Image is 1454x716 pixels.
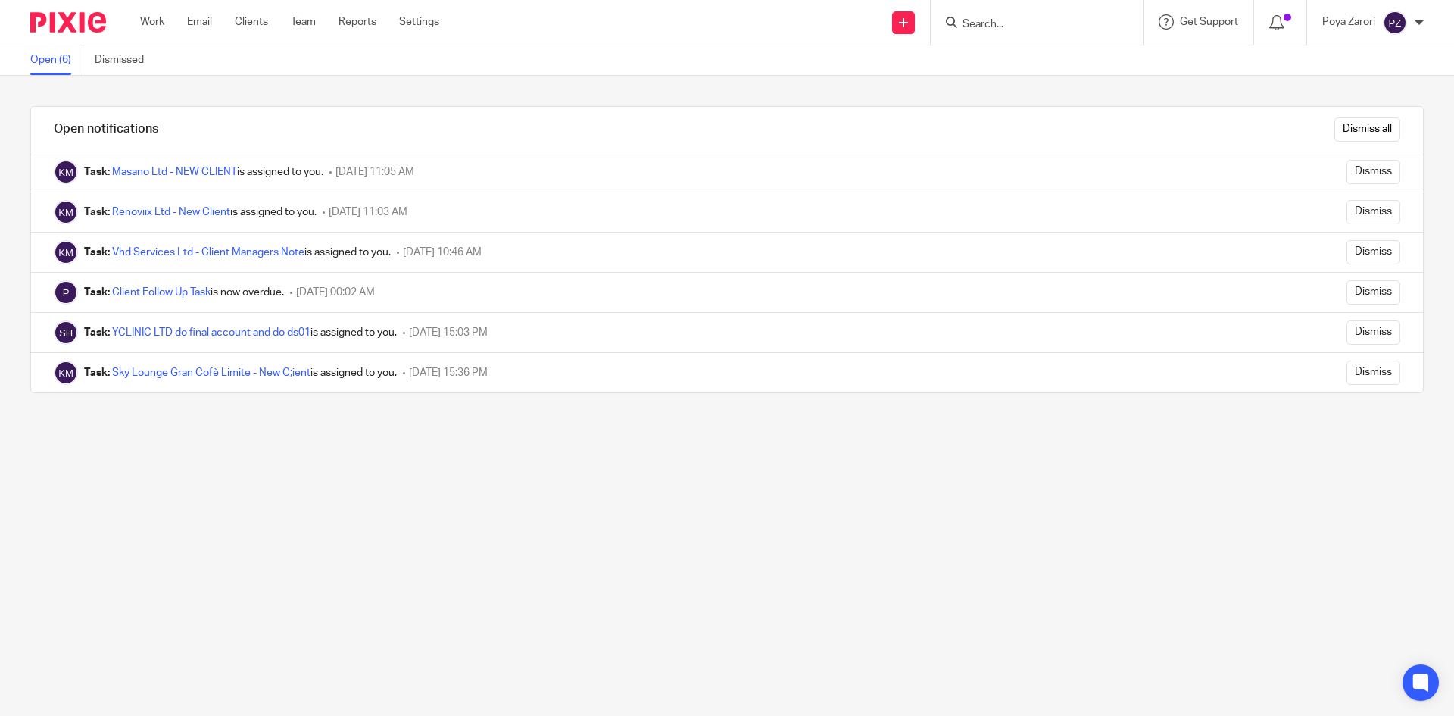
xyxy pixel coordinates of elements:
a: Client Follow Up Task [112,287,211,298]
div: is assigned to you. [84,164,323,180]
a: Work [140,14,164,30]
span: [DATE] 00:02 AM [296,287,375,298]
b: Task: [84,367,110,378]
a: Settings [399,14,439,30]
input: Dismiss [1346,160,1400,184]
div: is assigned to you. [84,245,391,260]
span: [DATE] 15:03 PM [409,327,488,338]
a: YCLINIC LTD do final account and do ds01 [112,327,310,338]
img: Pixie [54,280,78,305]
b: Task: [84,327,110,338]
div: is assigned to you. [84,205,317,220]
img: Sam Haidary [54,320,78,345]
a: Dismissed [95,45,155,75]
a: Team [291,14,316,30]
b: Task: [84,287,110,298]
input: Dismiss [1346,240,1400,264]
a: Masano Ltd - NEW CLIENT [112,167,237,177]
h1: Open notifications [54,121,158,137]
a: Clients [235,14,268,30]
span: Get Support [1180,17,1238,27]
b: Task: [84,207,110,217]
b: Task: [84,247,110,258]
a: Open (6) [30,45,83,75]
a: Vhd Services Ltd - Client Managers Note [112,247,304,258]
input: Dismiss [1346,361,1400,385]
div: is assigned to you. [84,325,397,340]
input: Dismiss [1346,320,1400,345]
img: svg%3E [1383,11,1407,35]
div: is now overdue. [84,285,284,300]
span: [DATE] 15:36 PM [409,367,488,378]
input: Dismiss [1346,280,1400,305]
div: is assigned to you. [84,365,397,380]
input: Dismiss [1346,200,1400,224]
input: Dismiss all [1334,117,1400,142]
p: Poya Zarori [1322,14,1375,30]
img: Kaveh Mo [54,240,78,264]
img: Kaveh Mo [54,361,78,385]
a: Email [187,14,212,30]
input: Search [961,18,1097,32]
img: Pixie [30,12,106,33]
a: Sky Lounge Gran Cofè Limite - New C;ient [112,367,310,378]
a: Reports [339,14,376,30]
span: [DATE] 11:05 AM [335,167,414,177]
a: Renoviix Ltd - New Client [112,207,230,217]
span: [DATE] 10:46 AM [403,247,482,258]
span: [DATE] 11:03 AM [329,207,407,217]
img: Kaveh Mo [54,200,78,224]
img: Kaveh Mo [54,160,78,184]
b: Task: [84,167,110,177]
